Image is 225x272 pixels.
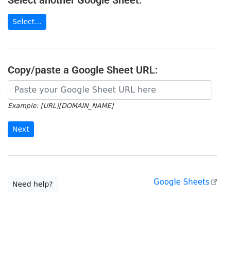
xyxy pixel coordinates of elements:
a: Need help? [8,176,58,192]
input: Paste your Google Sheet URL here [8,80,212,100]
a: Google Sheets [153,177,217,187]
iframe: Chat Widget [174,223,225,272]
h4: Copy/paste a Google Sheet URL: [8,64,217,76]
a: Select... [8,14,46,30]
input: Next [8,121,34,137]
small: Example: [URL][DOMAIN_NAME] [8,102,113,110]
